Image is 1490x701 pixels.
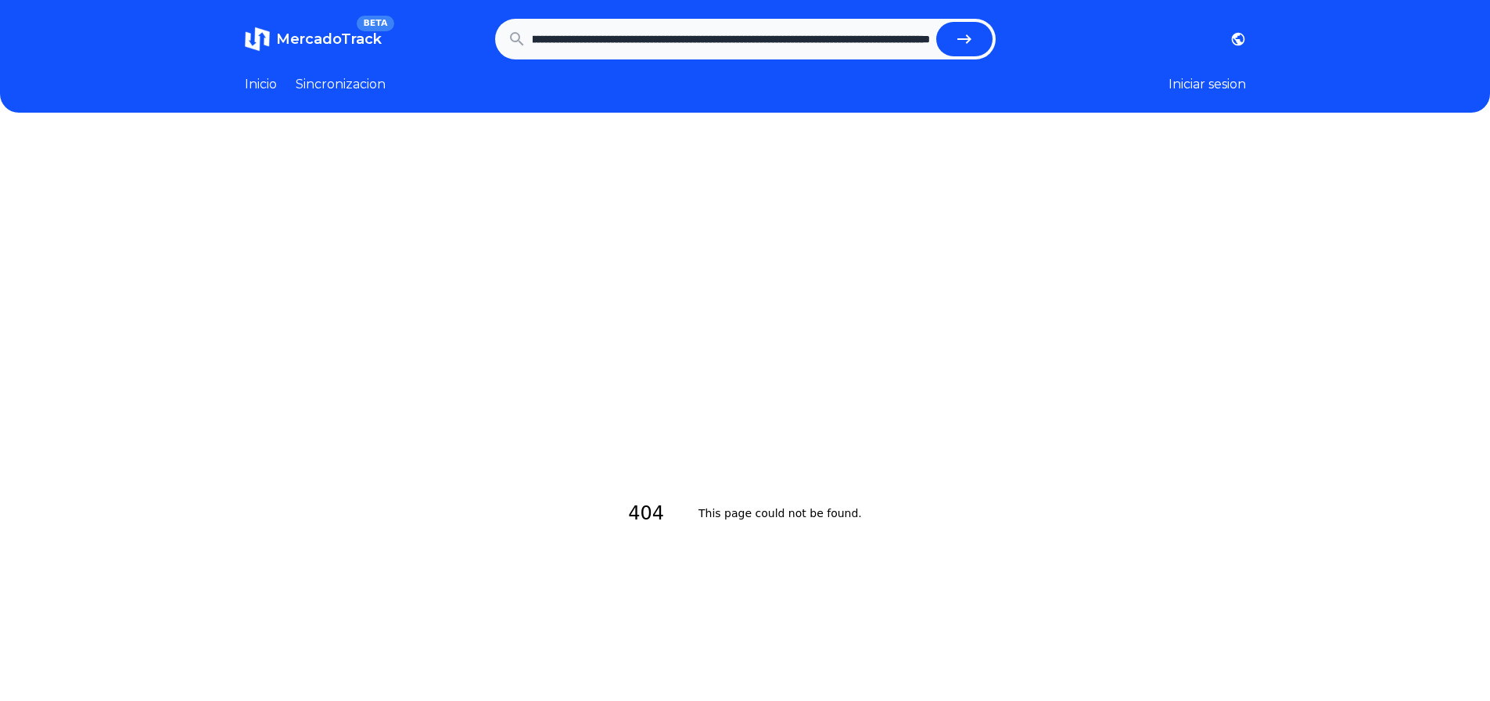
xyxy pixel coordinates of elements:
[245,75,277,94] a: Inicio
[276,31,382,48] span: MercadoTrack
[296,75,386,94] a: Sincronizacion
[628,494,683,533] h1: 404
[245,27,382,52] a: MercadoTrackBETA
[1169,75,1246,94] button: Iniciar sesion
[245,27,270,52] img: MercadoTrack
[357,16,393,31] span: BETA
[698,494,862,533] h2: This page could not be found.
